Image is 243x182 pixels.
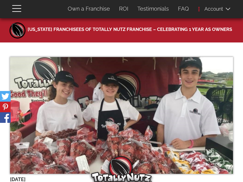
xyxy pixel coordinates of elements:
[91,153,152,180] img: Totally Nutz Logo
[9,21,27,39] a: Home
[173,2,193,15] a: FAQ
[63,2,115,15] a: Own a Franchise
[28,25,232,32] span: [US_STATE] Franchisees of Totally Nutz Franchise – Celebrating 1 Year as Owners
[115,2,133,15] a: ROI
[10,57,233,174] img: event2-2019_1.jpg
[133,2,173,15] a: Testimonials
